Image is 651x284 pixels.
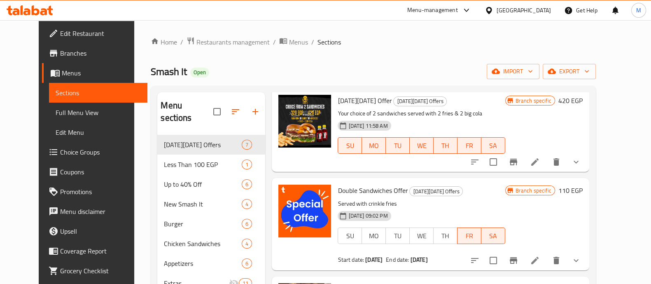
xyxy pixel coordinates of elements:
[362,228,386,244] button: MO
[187,37,270,47] a: Restaurants management
[242,140,252,150] div: items
[273,37,276,47] li: /
[242,181,252,188] span: 6
[386,137,410,154] button: TU
[409,186,463,196] div: Black Friday Offers
[546,152,566,172] button: delete
[42,142,147,162] a: Choice Groups
[338,254,364,265] span: Start date:
[365,140,383,152] span: MO
[338,137,362,154] button: SU
[410,187,462,196] span: [DATE][DATE] Offers
[338,199,505,209] p: Served with crinkle fries
[42,23,147,43] a: Edit Restaurant
[42,182,147,202] a: Promotions
[242,219,252,229] div: items
[164,199,242,209] div: New Smash It
[338,228,362,244] button: SU
[164,160,242,169] span: Less Than 100 EGP
[566,152,586,172] button: show more
[341,230,359,242] span: SU
[279,37,308,47] a: Menus
[433,228,457,244] button: TH
[278,95,331,148] img: Black Friday Offer
[151,62,187,81] span: Smash It
[226,102,245,122] span: Sort sections
[60,226,141,236] span: Upsell
[151,37,595,47] nav: breadcrumb
[317,37,341,47] span: Sections
[457,228,481,244] button: FR
[49,83,147,103] a: Sections
[60,207,141,216] span: Menu disclaimer
[42,221,147,241] a: Upsell
[385,228,410,244] button: TU
[164,258,242,268] span: Appetizers
[481,137,505,154] button: SA
[242,240,252,248] span: 4
[164,179,242,189] span: Up to 40% Off
[151,37,177,47] a: Home
[42,63,147,83] a: Menus
[49,122,147,142] a: Edit Menu
[413,230,430,242] span: WE
[485,153,502,171] span: Select to update
[60,147,141,157] span: Choice Groups
[437,140,454,152] span: TH
[42,43,147,63] a: Branches
[487,64,539,79] button: import
[338,108,505,119] p: Your choice of 2 sandwiches served with 2 fries & 2 big cola
[42,241,147,261] a: Coverage Report
[409,228,434,244] button: WE
[345,122,391,130] span: [DATE] 11:58 AM
[311,37,314,47] li: /
[497,6,551,15] div: [GEOGRAPHIC_DATA]
[62,68,141,78] span: Menus
[465,152,485,172] button: sort-choices
[437,230,454,242] span: TH
[389,230,406,242] span: TU
[365,230,383,242] span: MO
[245,102,265,122] button: Add section
[504,152,523,172] button: Branch-specific-item
[457,137,481,154] button: FR
[60,48,141,58] span: Branches
[164,219,242,229] div: Burger
[512,187,555,195] span: Branch specific
[543,64,596,79] button: export
[180,37,183,47] li: /
[558,95,583,106] h6: 420 EGP
[56,88,141,98] span: Sections
[413,140,430,152] span: WE
[242,239,252,249] div: items
[242,141,252,149] span: 7
[636,6,641,15] span: M
[60,167,141,177] span: Coupons
[278,185,331,237] img: Double Sandwiches Offer
[530,157,540,167] a: Edit menu item
[571,256,581,265] svg: Show Choices
[196,37,270,47] span: Restaurants management
[566,251,586,270] button: show more
[411,254,428,265] b: [DATE]
[157,174,265,194] div: Up to 40% Off6
[242,160,252,169] div: items
[157,155,265,174] div: Less Than 100 EGP1
[157,253,265,273] div: Appetizers6
[512,97,555,105] span: Branch specific
[407,5,458,15] div: Menu-management
[481,228,505,244] button: SA
[338,94,392,107] span: [DATE][DATE] Offer
[190,69,209,76] span: Open
[341,140,359,152] span: SU
[164,239,242,249] span: Chicken Sandwiches
[42,162,147,182] a: Coupons
[389,140,406,152] span: TU
[571,157,581,167] svg: Show Choices
[485,230,502,242] span: SA
[242,220,252,228] span: 6
[190,68,209,77] div: Open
